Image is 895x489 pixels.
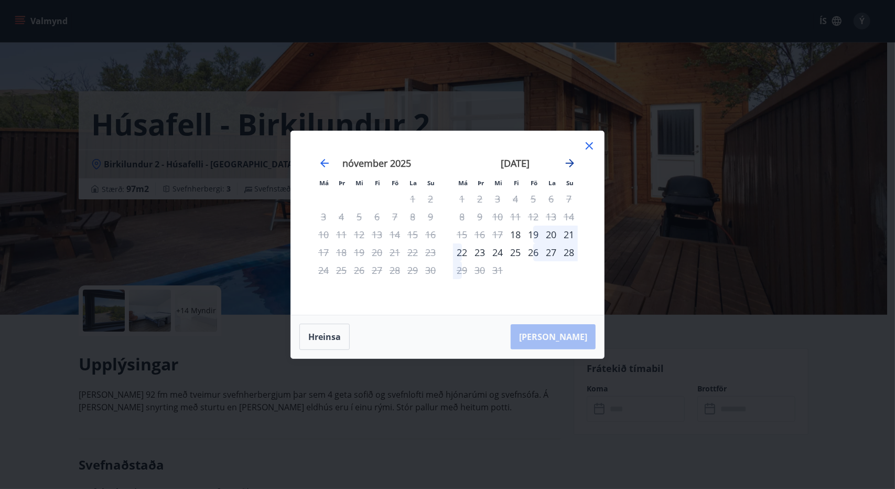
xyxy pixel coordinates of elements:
[350,208,368,226] td: Not available. miðvikudagur, 5. nóvember 2025
[506,243,524,261] div: 25
[471,243,489,261] td: Choose þriðjudagur, 23. desember 2025 as your check-in date. It’s available.
[524,226,542,243] div: 19
[404,190,422,208] td: Not available. laugardagur, 1. nóvember 2025
[343,157,412,169] strong: nóvember 2025
[339,179,345,187] small: Þr
[356,179,364,187] small: Mi
[368,243,386,261] td: Not available. fimmtudagur, 20. nóvember 2025
[560,226,578,243] td: Choose sunnudagur, 21. desember 2025 as your check-in date. It’s available.
[368,261,386,279] td: Not available. fimmtudagur, 27. nóvember 2025
[375,179,380,187] small: Fi
[368,208,386,226] td: Not available. fimmtudagur, 6. nóvember 2025
[566,179,574,187] small: Su
[489,243,506,261] td: Choose miðvikudagur, 24. desember 2025 as your check-in date. It’s available.
[350,226,368,243] td: Not available. miðvikudagur, 12. nóvember 2025
[427,179,435,187] small: Su
[471,190,489,208] td: Not available. þriðjudagur, 2. desember 2025
[332,226,350,243] td: Not available. þriðjudagur, 11. nóvember 2025
[478,179,484,187] small: Þr
[471,226,489,243] td: Not available. þriðjudagur, 16. desember 2025
[332,208,350,226] td: Not available. þriðjudagur, 4. nóvember 2025
[501,157,530,169] strong: [DATE]
[386,261,404,279] td: Not available. föstudagur, 28. nóvember 2025
[422,243,439,261] td: Not available. sunnudagur, 23. nóvember 2025
[315,208,332,226] td: Not available. mánudagur, 3. nóvember 2025
[542,208,560,226] td: Not available. laugardagur, 13. desember 2025
[332,261,350,279] td: Not available. þriðjudagur, 25. nóvember 2025
[560,190,578,208] td: Not available. sunnudagur, 7. desember 2025
[489,190,506,208] td: Not available. miðvikudagur, 3. desember 2025
[453,190,471,208] td: Not available. mánudagur, 1. desember 2025
[332,243,350,261] td: Not available. þriðjudagur, 18. nóvember 2025
[318,157,331,169] div: Move backward to switch to the previous month.
[471,208,489,226] td: Not available. þriðjudagur, 9. desember 2025
[453,208,471,226] td: Not available. mánudagur, 8. desember 2025
[506,190,524,208] td: Not available. fimmtudagur, 4. desember 2025
[422,190,439,208] td: Not available. sunnudagur, 2. nóvember 2025
[315,226,332,243] td: Not available. mánudagur, 10. nóvember 2025
[531,179,538,187] small: Fö
[422,208,439,226] td: Not available. sunnudagur, 9. nóvember 2025
[524,243,542,261] td: Choose föstudagur, 26. desember 2025 as your check-in date. It’s available.
[409,179,417,187] small: La
[489,243,506,261] div: 24
[392,179,399,187] small: Fö
[560,226,578,243] div: 21
[404,261,422,279] td: Not available. laugardagur, 29. nóvember 2025
[350,261,368,279] td: Not available. miðvikudagur, 26. nóvember 2025
[542,243,560,261] td: Choose laugardagur, 27. desember 2025 as your check-in date. It’s available.
[506,226,524,243] td: Choose fimmtudagur, 18. desember 2025 as your check-in date. It’s available.
[453,226,471,243] td: Not available. mánudagur, 15. desember 2025
[542,226,560,243] div: 20
[350,243,368,261] td: Not available. miðvikudagur, 19. nóvember 2025
[404,226,422,243] td: Not available. laugardagur, 15. nóvember 2025
[386,243,404,261] td: Not available. föstudagur, 21. nóvember 2025
[458,179,468,187] small: Má
[471,243,489,261] div: 23
[315,261,332,279] td: Not available. mánudagur, 24. nóvember 2025
[514,179,519,187] small: Fi
[489,208,506,226] td: Not available. miðvikudagur, 10. desember 2025
[368,226,386,243] td: Not available. fimmtudagur, 13. nóvember 2025
[453,261,471,279] div: Aðeins útritun í boði
[506,208,524,226] td: Not available. fimmtudagur, 11. desember 2025
[560,208,578,226] td: Not available. sunnudagur, 14. desember 2025
[548,179,556,187] small: La
[315,243,332,261] td: Not available. mánudagur, 17. nóvember 2025
[422,226,439,243] td: Not available. sunnudagur, 16. nóvember 2025
[471,261,489,279] td: Not available. þriðjudagur, 30. desember 2025
[453,243,471,261] td: Choose mánudagur, 22. desember 2025 as your check-in date. It’s available.
[453,261,471,279] td: Not available. mánudagur, 29. desember 2025
[564,157,576,169] div: Move forward to switch to the next month.
[299,324,350,350] button: Hreinsa
[489,261,506,279] td: Not available. miðvikudagur, 31. desember 2025
[319,179,329,187] small: Má
[506,243,524,261] td: Choose fimmtudagur, 25. desember 2025 as your check-in date. It’s available.
[404,243,422,261] td: Not available. laugardagur, 22. nóvember 2025
[542,226,560,243] td: Choose laugardagur, 20. desember 2025 as your check-in date. It’s available.
[524,243,542,261] div: 26
[542,190,560,208] td: Not available. laugardagur, 6. desember 2025
[489,226,506,243] td: Not available. miðvikudagur, 17. desember 2025
[524,208,542,226] td: Not available. föstudagur, 12. desember 2025
[453,243,471,261] div: 22
[386,226,404,243] td: Not available. föstudagur, 14. nóvember 2025
[524,190,542,208] td: Not available. föstudagur, 5. desember 2025
[304,144,591,302] div: Calendar
[404,208,422,226] td: Not available. laugardagur, 8. nóvember 2025
[524,226,542,243] td: Choose föstudagur, 19. desember 2025 as your check-in date. It’s available.
[422,261,439,279] td: Not available. sunnudagur, 30. nóvember 2025
[560,243,578,261] div: 28
[506,226,524,243] div: Aðeins innritun í boði
[386,208,404,226] td: Not available. föstudagur, 7. nóvember 2025
[542,243,560,261] div: 27
[560,243,578,261] td: Choose sunnudagur, 28. desember 2025 as your check-in date. It’s available.
[495,179,503,187] small: Mi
